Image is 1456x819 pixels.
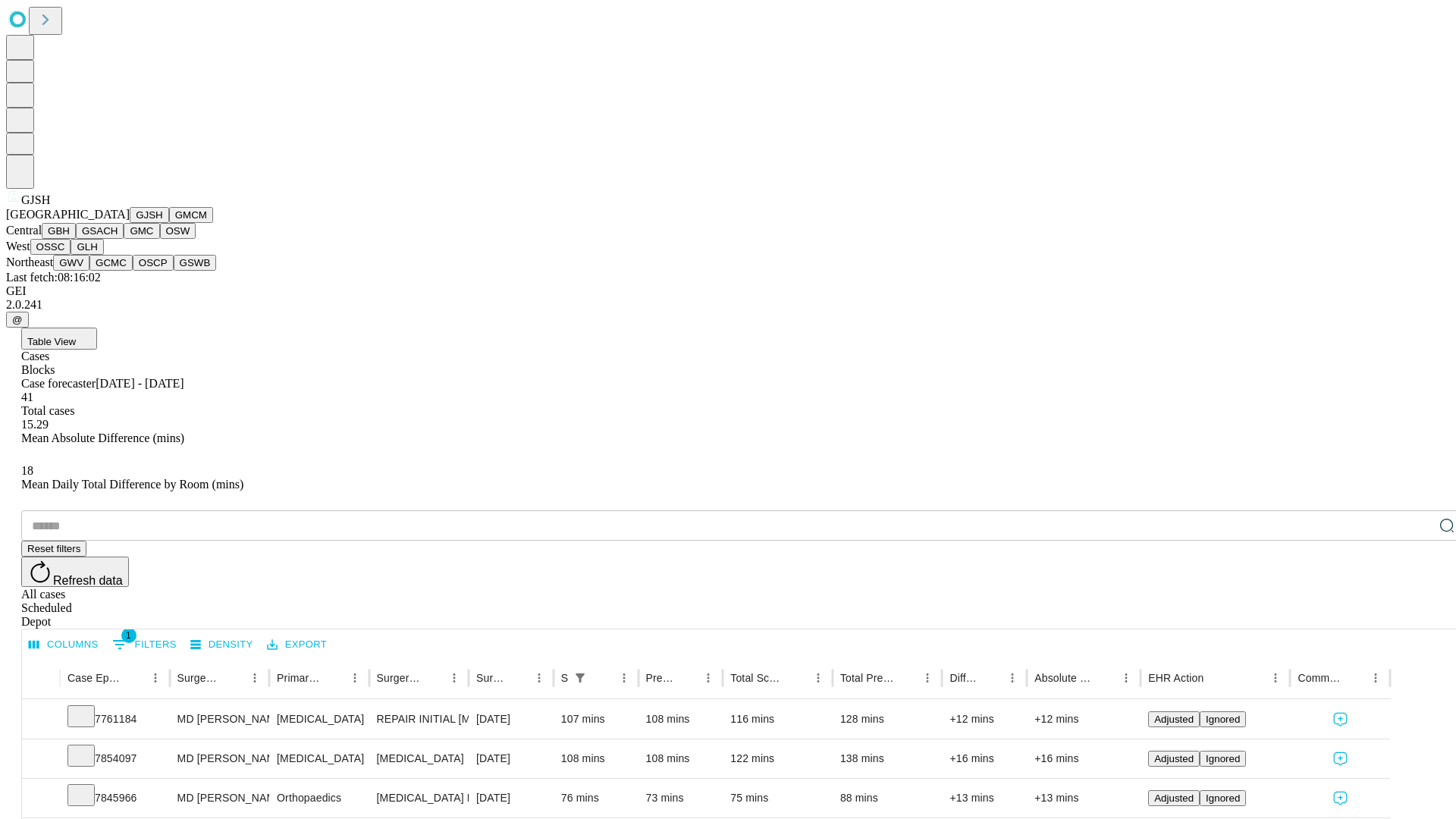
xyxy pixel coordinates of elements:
div: MD [PERSON_NAME] [177,700,262,739]
button: Menu [1265,667,1286,689]
button: GMCM [169,207,213,223]
button: Menu [145,667,166,689]
span: Ignored [1206,714,1240,725]
span: [DATE] - [DATE] [96,377,184,390]
span: 1 [121,628,136,643]
div: Surgeon Name [177,672,221,684]
button: Menu [698,667,719,689]
span: Ignored [1206,753,1240,764]
div: REPAIR INITIAL [MEDICAL_DATA] REDUCIBLE AGE [DEMOGRAPHIC_DATA] OR MORE [377,700,461,739]
div: [DATE] [476,739,546,778]
button: Sort [422,667,444,689]
span: Case forecaster [21,377,96,390]
span: 15.29 [21,418,49,431]
button: GMC [124,223,159,239]
span: Last fetch: 08:16:02 [6,271,101,284]
button: Sort [223,667,244,689]
button: Show filters [108,632,180,657]
button: Menu [613,667,635,689]
button: Sort [507,667,529,689]
button: GWV [53,255,89,271]
div: 138 mins [840,739,935,778]
button: Sort [676,667,698,689]
button: GLH [71,239,103,255]
div: Total Predicted Duration [840,672,895,684]
button: Reset filters [21,541,86,557]
button: Expand [30,707,52,733]
button: Sort [1094,667,1116,689]
button: Expand [30,786,52,812]
div: +16 mins [949,739,1019,778]
div: GEI [6,284,1450,298]
button: OSW [160,223,196,239]
div: [MEDICAL_DATA] [277,739,361,778]
div: Difference [949,672,979,684]
button: Menu [344,667,366,689]
div: EHR Action [1148,672,1203,684]
div: Absolute Difference [1034,672,1093,684]
div: 108 mins [646,700,716,739]
div: 116 mins [730,700,825,739]
div: Primary Service [277,672,321,684]
div: MD [PERSON_NAME] [177,739,262,778]
button: Adjusted [1148,751,1200,767]
div: 7854097 [67,739,162,778]
span: Central [6,224,42,237]
span: Table View [27,336,76,347]
div: 1 active filter [570,667,591,689]
button: GBH [42,223,76,239]
button: OSSC [30,239,71,255]
button: Refresh data [21,557,129,587]
button: Density [187,633,257,657]
button: Expand [30,746,52,773]
span: Adjusted [1154,792,1194,804]
button: Menu [444,667,465,689]
button: Menu [917,667,938,689]
button: Menu [808,667,829,689]
div: 128 mins [840,700,935,739]
button: Menu [529,667,550,689]
div: Case Epic Id [67,672,122,684]
span: West [6,240,30,253]
button: Sort [981,667,1002,689]
div: 108 mins [561,739,631,778]
div: Predicted In Room Duration [646,672,676,684]
button: Sort [323,667,344,689]
button: GSACH [76,223,124,239]
button: Table View [21,328,97,350]
button: Menu [1002,667,1023,689]
button: Sort [896,667,917,689]
div: +12 mins [949,700,1019,739]
span: Refresh data [53,574,123,587]
button: GSWB [174,255,217,271]
span: [GEOGRAPHIC_DATA] [6,208,130,221]
div: Orthopaedics [277,779,361,817]
div: MD [PERSON_NAME] [PERSON_NAME] [177,779,262,817]
div: 88 mins [840,779,935,817]
button: Ignored [1200,751,1246,767]
div: 107 mins [561,700,631,739]
div: Total Scheduled Duration [730,672,785,684]
button: Ignored [1200,711,1246,727]
button: Adjusted [1148,711,1200,727]
button: Sort [592,667,613,689]
div: [DATE] [476,700,546,739]
span: Adjusted [1154,753,1194,764]
div: 122 mins [730,739,825,778]
span: Mean Daily Total Difference by Room (mins) [21,478,243,491]
button: @ [6,312,29,328]
span: Reset filters [27,543,80,554]
div: 7845966 [67,779,162,817]
div: [MEDICAL_DATA] MEDIAL OR LATERAL MENISCECTOMY [377,779,461,817]
button: Menu [1116,667,1137,689]
span: GJSH [21,193,50,206]
div: 75 mins [730,779,825,817]
div: Comments [1298,672,1341,684]
div: 2.0.241 [6,298,1450,312]
div: +12 mins [1034,700,1133,739]
button: Sort [786,667,808,689]
span: Ignored [1206,792,1240,804]
span: @ [12,314,23,325]
button: Menu [1365,667,1386,689]
button: OSCP [133,255,174,271]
